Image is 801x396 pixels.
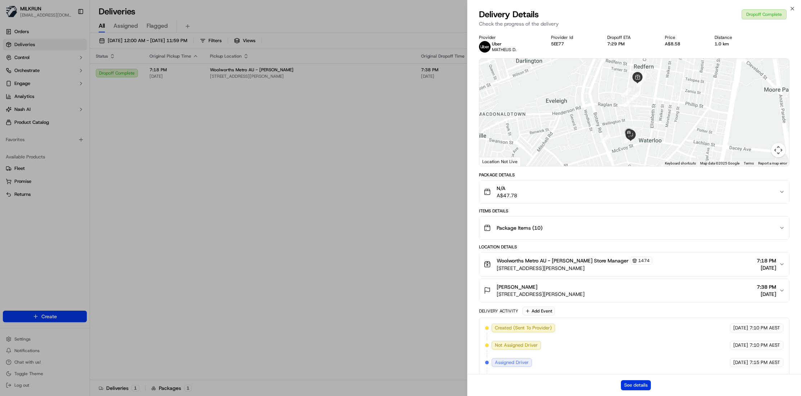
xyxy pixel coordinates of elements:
p: Uber [492,41,516,47]
button: [PERSON_NAME][STREET_ADDRESS][PERSON_NAME]7:38 PM[DATE] [479,279,789,302]
span: Woolworths Metro AU - [PERSON_NAME] Store Manager [497,257,628,264]
span: A$47.78 [497,192,517,199]
div: Location Details [479,244,789,250]
div: 1.0 km [715,41,755,47]
div: Distance [715,35,755,40]
div: Location Not Live [479,157,521,166]
span: 7:10 PM AEST [749,325,780,331]
button: Woolworths Metro AU - [PERSON_NAME] Store Manager1474[STREET_ADDRESS][PERSON_NAME]7:18 PM[DATE] [479,252,789,276]
div: Dropoff ETA [607,35,653,40]
span: 7:10 PM AEST [749,342,780,348]
div: 3 [631,91,641,100]
a: Report a map error [758,161,787,165]
div: 7:29 PM [607,41,653,47]
div: Items Details [479,208,789,214]
button: N/AA$47.78 [479,180,789,203]
span: Map data ©2025 Google [700,161,739,165]
img: Google [481,157,505,166]
div: Provider [479,35,539,40]
span: [PERSON_NAME] [497,283,537,291]
span: Created (Sent To Provider) [495,325,552,331]
div: 6 [623,98,633,107]
p: Check the progress of the delivery [479,20,789,27]
div: Package Details [479,172,789,178]
span: N/A [497,185,517,192]
img: uber-new-logo.jpeg [479,41,491,53]
button: Add Event [523,307,555,315]
span: [STREET_ADDRESS][PERSON_NAME] [497,265,652,272]
button: See details [621,380,651,390]
span: Assigned Driver [495,359,529,366]
span: [DATE] [733,359,748,366]
span: [DATE] [733,342,748,348]
span: 7:15 PM AEST [749,359,780,366]
span: MATHEUS D. [492,47,516,53]
span: Delivery Details [479,9,539,20]
span: 7:18 PM [757,257,776,264]
span: [DATE] [757,264,776,271]
button: 5EE77 [551,41,564,47]
span: [DATE] [733,325,748,331]
span: 1474 [638,258,650,264]
div: A$8.58 [665,41,703,47]
div: 7 [624,134,634,143]
div: Delivery Activity [479,308,518,314]
div: 1 [601,134,610,143]
span: Not Assigned Driver [495,342,538,348]
div: 2 [622,88,631,97]
button: Map camera controls [771,143,786,157]
div: Provider Id [551,35,596,40]
span: [DATE] [757,291,776,298]
button: Package Items (10) [479,216,789,239]
div: Price [665,35,703,40]
a: Terms (opens in new tab) [744,161,754,165]
button: Keyboard shortcuts [665,161,696,166]
a: Open this area in Google Maps (opens a new window) [481,157,505,166]
span: [STREET_ADDRESS][PERSON_NAME] [497,291,585,298]
span: 7:38 PM [757,283,776,291]
span: Package Items ( 10 ) [497,224,542,231]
